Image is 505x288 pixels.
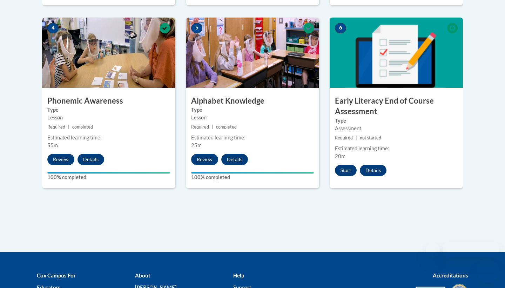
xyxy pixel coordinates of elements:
[47,124,65,130] span: Required
[356,135,357,140] span: |
[477,260,499,282] iframe: Button to launch messaging window
[335,135,353,140] span: Required
[216,124,237,130] span: completed
[47,172,170,174] div: Your progress
[335,145,458,152] div: Estimated learning time:
[47,106,170,114] label: Type
[191,134,314,142] div: Estimated learning time:
[330,18,463,88] img: Course Image
[335,23,346,33] span: 6
[330,96,463,117] h3: Early Literacy End of Course Assessment
[68,124,69,130] span: |
[191,23,202,33] span: 5
[37,272,76,279] b: Cox Campus For
[433,272,468,279] b: Accreditations
[135,272,150,279] b: About
[212,124,213,130] span: |
[335,125,458,132] div: Assessment
[360,135,381,140] span: not started
[233,272,244,279] b: Help
[47,114,170,122] div: Lesson
[426,243,440,257] iframe: Close message
[221,154,248,165] button: Details
[47,134,170,142] div: Estimated learning time:
[47,174,170,181] label: 100% completed
[191,174,314,181] label: 100% completed
[191,124,209,130] span: Required
[443,242,499,257] iframe: Message from company
[72,124,93,130] span: completed
[47,142,58,148] span: 55m
[186,96,319,106] h3: Alphabet Knowledge
[335,165,357,176] button: Start
[47,154,74,165] button: Review
[335,153,345,159] span: 20m
[191,106,314,114] label: Type
[42,96,175,106] h3: Phonemic Awareness
[78,154,104,165] button: Details
[335,117,458,125] label: Type
[191,172,314,174] div: Your progress
[191,114,314,122] div: Lesson
[191,142,202,148] span: 25m
[191,154,218,165] button: Review
[186,18,319,88] img: Course Image
[360,165,386,176] button: Details
[47,23,59,33] span: 4
[42,18,175,88] img: Course Image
